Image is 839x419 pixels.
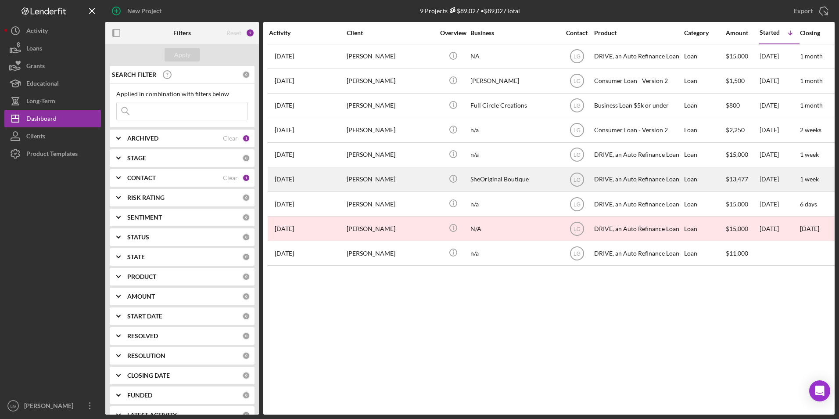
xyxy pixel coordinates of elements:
div: Grants [26,57,45,77]
time: 1 month [800,101,823,109]
div: Educational [26,75,59,94]
text: LG [573,78,580,84]
b: RESOLVED [127,332,158,340]
div: [PERSON_NAME] [347,168,434,191]
div: 0 [242,372,250,379]
div: [DATE] [760,45,799,68]
text: LG [573,177,580,183]
div: Dashboard [26,110,57,130]
div: Loan [684,192,725,216]
div: Contact [560,29,593,36]
div: [DATE] [760,69,799,93]
div: [PERSON_NAME] [347,69,434,93]
div: 0 [242,293,250,300]
div: Consumer Loan - Version 2 [594,69,682,93]
span: $15,000 [726,151,748,158]
button: Product Templates [4,145,101,163]
div: 1 [242,174,250,182]
div: Loan [684,143,725,166]
span: $15,000 [726,200,748,208]
button: Long-Term [4,92,101,110]
div: Applied in combination with filters below [116,90,248,98]
div: 0 [242,332,250,340]
text: LG [573,54,580,60]
div: Clear [223,135,238,142]
div: 0 [242,411,250,419]
div: N/A [470,217,558,240]
button: Apply [165,48,200,61]
div: Category [684,29,725,36]
div: NA [470,45,558,68]
b: Filters [173,29,191,36]
div: Loan [684,94,725,117]
div: Client [347,29,434,36]
div: Product [594,29,682,36]
time: 2025-07-30 22:03 [275,151,294,158]
div: [DATE] [760,119,799,142]
time: 2025-08-27 21:48 [275,250,294,257]
b: STATUS [127,234,149,241]
time: 2025-08-29 15:44 [275,77,294,84]
div: [PERSON_NAME] [22,397,79,417]
div: Loan [684,119,725,142]
span: $2,250 [726,126,745,134]
button: Loans [4,40,101,57]
div: $89,027 [448,7,479,14]
div: Consumer Loan - Version 2 [594,119,682,142]
a: Grants [4,57,101,75]
a: Educational [4,75,101,92]
div: 0 [242,213,250,221]
button: Clients [4,127,101,145]
div: [PERSON_NAME] [347,217,434,240]
time: 1 month [800,77,823,84]
div: New Project [127,2,161,20]
time: 2024-10-30 19:39 [275,225,294,232]
div: n/a [470,242,558,265]
text: LG [573,201,580,207]
b: START DATE [127,313,162,320]
div: 0 [242,71,250,79]
div: DRIVE, an Auto Refinance Loan [594,45,682,68]
b: FUNDED [127,392,152,399]
div: Amount [726,29,759,36]
text: LG [573,226,580,232]
div: DRIVE, an Auto Refinance Loan [594,217,682,240]
div: Loan [684,242,725,265]
div: 1 [242,134,250,142]
div: Reset [226,29,241,36]
div: [DATE] [760,168,799,191]
div: [PERSON_NAME] [347,192,434,216]
div: Overview [437,29,470,36]
text: LG [573,250,580,256]
div: n/a [470,119,558,142]
text: LG [573,152,580,158]
button: New Project [105,2,170,20]
div: [DATE] [760,94,799,117]
button: Activity [4,22,101,40]
div: [DATE] [760,192,799,216]
div: [PERSON_NAME] [347,94,434,117]
div: Product Templates [26,145,78,165]
text: LG [573,127,580,134]
div: [PERSON_NAME] [347,45,434,68]
button: Dashboard [4,110,101,127]
b: CLOSING DATE [127,372,170,379]
b: ARCHIVED [127,135,158,142]
div: [DATE] [760,217,799,240]
div: Loan [684,45,725,68]
time: 6 days [800,200,817,208]
div: Long-Term [26,92,55,112]
div: Export [794,2,813,20]
time: 2025-08-26 17:13 [275,201,294,208]
time: 1 week [800,151,819,158]
span: $1,500 [726,77,745,84]
div: Full Circle Creations [470,94,558,117]
b: SEARCH FILTER [112,71,156,78]
time: 2 weeks [800,126,821,134]
div: Open Intercom Messenger [809,380,830,401]
span: $13,477 [726,175,748,183]
time: 1 week [800,175,819,183]
div: DRIVE, an Auto Refinance Loan [594,192,682,216]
